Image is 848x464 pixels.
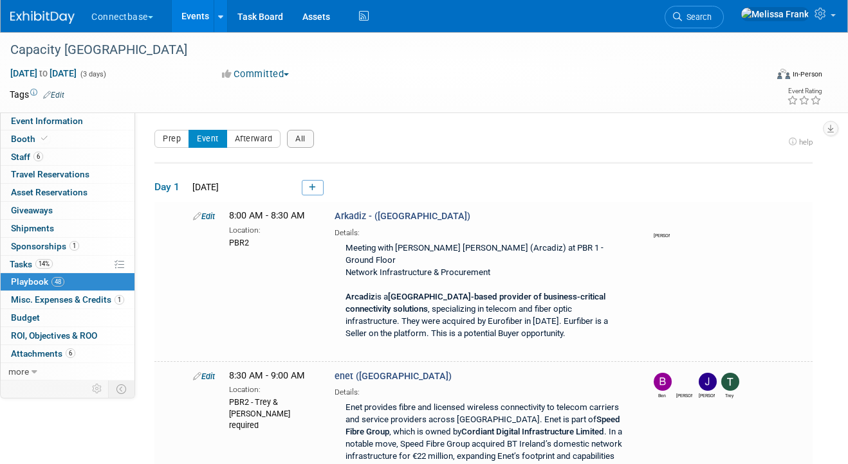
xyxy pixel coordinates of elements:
button: Committed [217,67,294,81]
a: more [1,363,134,380]
a: Asset Reservations [1,184,134,201]
div: Event Rating [787,88,822,94]
span: Giveaways [11,205,53,215]
div: Location: [229,382,315,395]
td: Toggle Event Tabs [109,380,135,397]
a: Sponsorships1 [1,238,134,255]
span: Playbook [11,276,64,287]
button: Event [189,130,227,148]
a: Misc. Expenses & Credits1 [1,291,134,308]
img: John Giblin [654,213,672,231]
img: Format-Inperson.png [777,69,790,79]
span: 8:30 AM - 9:00 AM [229,370,305,381]
div: In-Person [792,69,822,79]
a: Giveaways [1,202,134,219]
span: Tasks [10,259,53,269]
span: 48 [51,277,64,287]
a: Event Information [1,112,134,130]
span: Staff [11,152,43,162]
img: James Grant [699,373,717,391]
div: James Grant [699,391,715,399]
span: to [37,68,50,78]
img: Melissa Frank [741,7,809,21]
span: Search [682,12,712,22]
div: Trey Willis [721,391,737,399]
div: Meeting with [PERSON_NAME] [PERSON_NAME] (Arcadiz) at PBR 1 - Ground Floor Network Infrastructure... [335,238,632,345]
span: 6 [66,348,75,358]
img: Ben Edmond [654,373,672,391]
a: Shipments [1,220,134,237]
span: Event Information [11,116,83,126]
i: Booth reservation complete [41,135,48,142]
span: Sponsorships [11,241,79,251]
a: ROI, Objectives & ROO [1,327,134,344]
div: Details: [335,224,632,238]
span: 1 [69,241,79,251]
span: [DATE] [DATE] [10,67,77,79]
button: Prep [154,130,189,148]
b: [GEOGRAPHIC_DATA]-based provider of business-critical connectivity solutions [346,292,605,314]
span: Shipments [11,223,54,233]
div: PBR2 - Trey & [PERSON_NAME] required [229,395,315,431]
a: Attachments6 [1,345,134,362]
span: Budget [11,312,40,323]
span: (3 days) [79,70,106,78]
b: Arcadiz [346,292,375,301]
span: Asset Reservations [11,187,88,197]
span: 1 [115,295,124,305]
img: Trey Willis [721,373,739,391]
a: Booth [1,130,134,148]
b: Cordiant Digital Infrastructure Limited [461,427,604,436]
span: Travel Reservations [11,169,89,179]
span: help [799,138,813,147]
div: Ben Edmond [654,391,670,399]
div: Details: [335,383,632,398]
span: Booth [11,134,50,144]
a: Tasks14% [1,256,134,273]
span: ROI, Objectives & ROO [11,330,97,341]
a: Edit [193,371,215,381]
span: Day 1 [154,180,187,194]
div: Location: [229,223,315,236]
td: Tags [10,88,64,101]
button: Afterward [226,130,281,148]
span: Misc. Expenses & Credits [11,294,124,305]
div: John Giblin [676,391,692,399]
a: Budget [1,309,134,326]
a: Staff6 [1,148,134,166]
a: Edit [43,91,64,100]
span: 8:00 AM - 8:30 AM [229,210,305,221]
span: enet ([GEOGRAPHIC_DATA]) [335,371,452,382]
div: Capacity [GEOGRAPHIC_DATA] [6,39,753,62]
div: Event Format [703,67,823,86]
a: Edit [193,211,215,221]
span: [DATE] [189,182,219,192]
a: Travel Reservations [1,166,134,183]
a: Playbook48 [1,273,134,290]
span: more [8,366,29,377]
a: Search [665,6,724,28]
img: ExhibitDay [10,11,75,24]
span: 14% [35,259,53,269]
button: All [287,130,314,148]
span: 6 [33,152,43,161]
div: PBR2 [229,236,315,249]
span: Arkadiz - ([GEOGRAPHIC_DATA]) [335,211,470,222]
img: John Giblin [676,373,694,391]
td: Personalize Event Tab Strip [86,380,109,397]
div: John Giblin [654,231,670,239]
span: Attachments [11,348,75,359]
